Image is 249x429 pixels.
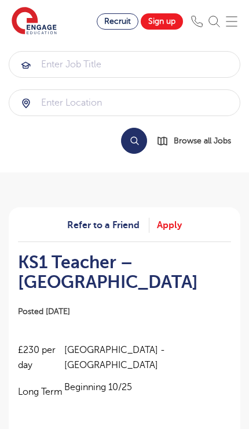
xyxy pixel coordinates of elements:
[97,13,138,30] a: Recruit
[18,307,70,316] span: Posted [DATE]
[9,89,240,116] div: Submit
[157,218,182,233] a: Apply
[141,13,183,30] a: Sign up
[9,52,240,77] input: Submit
[18,343,64,373] p: £230 per day
[9,90,240,116] input: Submit
[226,16,237,27] img: Mobile Menu
[156,134,240,147] a: Browse all Jobs
[12,7,57,36] img: Engage Education
[121,128,147,154] button: Search
[191,16,203,27] img: Phone
[67,218,149,233] a: Refer to a Friend
[18,384,64,399] p: Long Term
[18,253,231,292] h1: KS1 Teacher – [GEOGRAPHIC_DATA]
[9,51,240,78] div: Submit
[104,17,131,26] span: Recruit
[174,134,231,147] span: Browse all Jobs
[208,16,220,27] img: Search
[64,381,231,394] p: Beginning 10/25
[64,343,231,373] span: [GEOGRAPHIC_DATA] - [GEOGRAPHIC_DATA]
